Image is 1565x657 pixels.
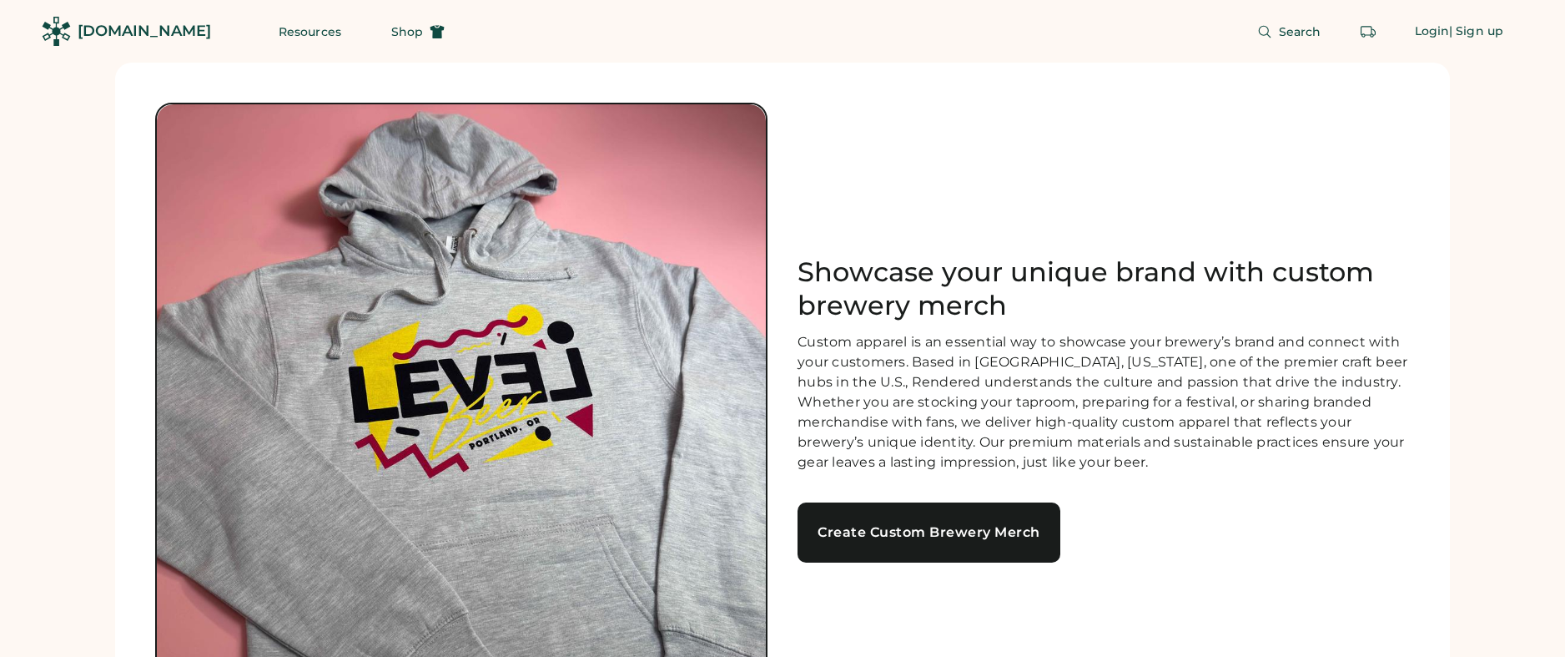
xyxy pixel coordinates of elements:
[798,255,1410,322] h1: Showcase your unique brand with custom brewery merch
[1415,23,1450,40] div: Login
[371,15,465,48] button: Shop
[798,503,1060,563] a: Create Custom Brewery Merch
[818,526,1040,539] div: Create Custom Brewery Merch
[1449,23,1503,40] div: | Sign up
[42,17,71,46] img: Rendered Logo - Screens
[391,26,423,38] span: Shop
[798,332,1410,473] div: Custom apparel is an essential way to showcase your brewery’s brand and connect with your custome...
[78,21,211,42] div: [DOMAIN_NAME]
[1237,15,1341,48] button: Search
[1279,26,1321,38] span: Search
[259,15,361,48] button: Resources
[1351,15,1385,48] button: Retrieve an order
